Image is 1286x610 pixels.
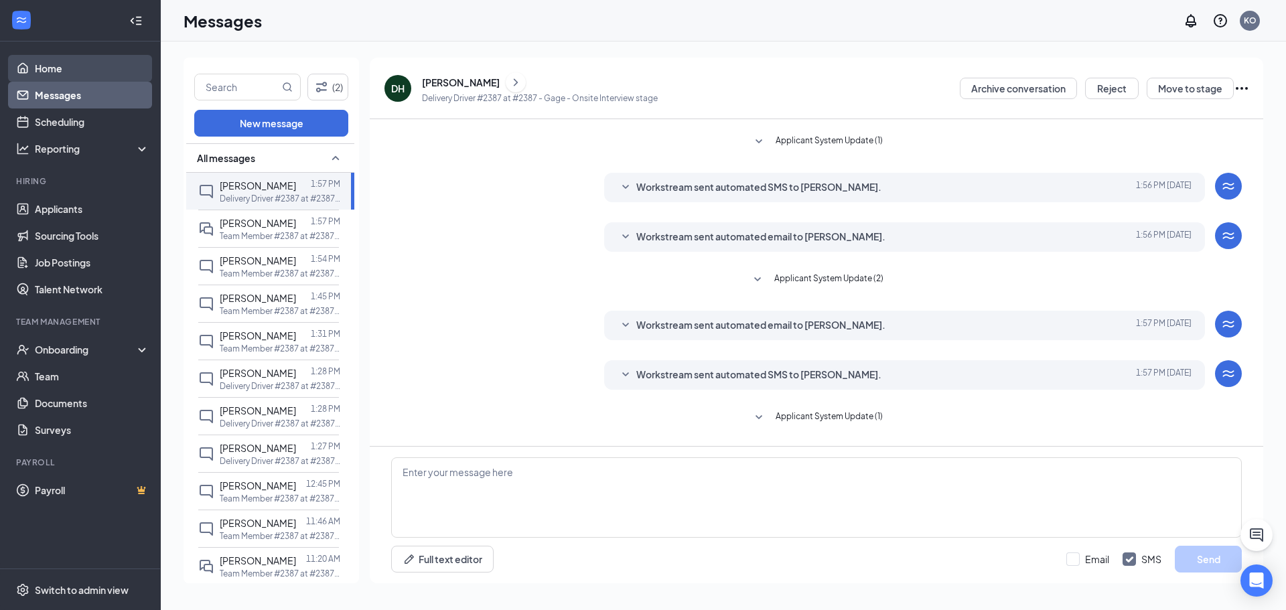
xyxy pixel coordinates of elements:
span: Workstream sent automated SMS to [PERSON_NAME]. [636,367,881,383]
svg: ChatInactive [198,183,214,200]
p: Team Member #2387 at #2387 - Gage [220,493,340,504]
svg: SmallChevronDown [618,317,634,333]
span: [PERSON_NAME] [220,254,296,266]
p: 1:57 PM [311,178,340,189]
div: Open Intercom Messenger [1240,564,1273,597]
a: Home [35,55,149,82]
svg: SmallChevronDown [618,367,634,383]
span: [DATE] 1:56 PM [1136,229,1192,245]
div: [PERSON_NAME] [422,76,500,89]
span: [PERSON_NAME] [220,292,296,304]
button: Reject [1085,78,1139,99]
svg: WorkstreamLogo [15,13,28,27]
div: KO [1244,15,1257,26]
svg: Pen [403,552,416,566]
button: New message [194,110,348,137]
div: Payroll [16,457,147,468]
p: Team Member #2387 at #2387 - Gage [220,568,340,579]
svg: Collapse [129,14,143,27]
p: Delivery Driver #2387 at #2387 - Gage [220,380,340,392]
p: Team Member #2387 at #2387 - Gage [220,268,340,279]
div: Hiring [16,175,147,187]
a: Talent Network [35,276,149,303]
svg: ChatInactive [198,258,214,275]
p: Delivery Driver #2387 at #2387 - Gage [220,455,340,467]
span: All messages [197,151,255,165]
p: 11:46 AM [306,516,340,527]
button: Filter (2) [307,74,348,100]
span: [PERSON_NAME] [220,367,296,379]
svg: WorkstreamLogo [1220,178,1236,194]
a: Surveys [35,416,149,443]
button: Send [1175,546,1242,573]
div: Reporting [35,142,150,155]
svg: WorkstreamLogo [1220,316,1236,332]
button: SmallChevronDownApplicant System Update (1) [751,134,883,150]
svg: MagnifyingGlass [282,82,293,92]
button: SmallChevronDownApplicant System Update (2) [749,272,883,288]
svg: ChatInactive [198,408,214,425]
button: Full text editorPen [391,546,494,573]
p: Delivery Driver #2387 at #2387 - Gage [220,193,340,204]
button: ChevronRight [506,72,526,92]
svg: SmallChevronDown [618,229,634,245]
svg: ChatInactive [198,446,214,462]
a: Sourcing Tools [35,222,149,249]
span: [PERSON_NAME] [220,179,296,192]
svg: ChatInactive [198,483,214,500]
p: 11:20 AM [306,553,340,564]
p: 1:28 PM [311,403,340,414]
h1: Messages [184,9,262,32]
span: Applicant System Update (1) [776,134,883,150]
a: Applicants [35,196,149,222]
svg: WorkstreamLogo [1220,366,1236,382]
svg: ChatActive [1248,527,1265,543]
svg: ChatInactive [198,371,214,387]
span: Workstream sent automated email to [PERSON_NAME]. [636,229,885,245]
a: PayrollCrown [35,477,149,504]
svg: SmallChevronDown [749,272,766,288]
p: 1:27 PM [311,441,340,452]
div: Onboarding [35,343,138,356]
a: Messages [35,82,149,108]
a: Job Postings [35,249,149,276]
svg: QuestionInfo [1212,13,1228,29]
svg: SmallChevronDown [751,410,767,426]
svg: Ellipses [1234,80,1250,96]
p: Delivery Driver #2387 at #2387 - Gage [220,418,340,429]
a: Documents [35,390,149,416]
input: Search [195,74,279,100]
span: Workstream sent automated email to [PERSON_NAME]. [636,317,885,333]
p: Team Member #2387 at #2387 - Gage [220,343,340,354]
button: ChatActive [1240,519,1273,551]
svg: WorkstreamLogo [1220,228,1236,244]
p: Team Member #2387 at #2387 - Gage [220,305,340,317]
span: [DATE] 1:57 PM [1136,317,1192,333]
p: 1:57 PM [311,216,340,227]
svg: SmallChevronUp [328,150,344,166]
p: 12:45 PM [306,478,340,489]
p: 1:31 PM [311,328,340,339]
svg: ChevronRight [509,74,522,90]
span: Applicant System Update (1) [776,410,883,426]
button: Move to stage [1147,78,1234,99]
span: [PERSON_NAME] [220,554,296,566]
div: Switch to admin view [35,583,129,597]
div: DH [391,82,405,95]
svg: UserCheck [16,343,29,356]
p: 1:45 PM [311,291,340,302]
svg: DoubleChat [198,558,214,575]
span: [PERSON_NAME] [220,217,296,229]
svg: DoubleChat [198,221,214,237]
svg: Notifications [1183,13,1199,29]
svg: Analysis [16,142,29,155]
span: [PERSON_NAME] [220,442,296,454]
span: Workstream sent automated SMS to [PERSON_NAME]. [636,179,881,196]
p: 1:54 PM [311,253,340,264]
span: [PERSON_NAME] [220,329,296,341]
svg: ChatInactive [198,333,214,350]
span: Applicant System Update (2) [774,272,883,288]
span: [PERSON_NAME] [220,479,296,491]
button: Archive conversation [960,78,1077,99]
span: [PERSON_NAME] [220,404,296,416]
